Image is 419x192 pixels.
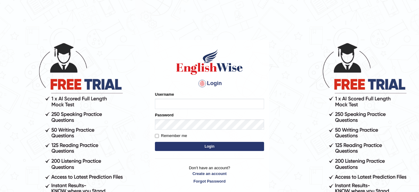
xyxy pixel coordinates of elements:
[155,142,264,151] button: Login
[155,91,174,97] label: Username
[175,48,244,76] img: Logo of English Wise sign in for intelligent practice with AI
[155,165,264,184] p: Don't have an account?
[155,178,264,184] a: Forgot Password
[155,171,264,177] a: Create an account
[155,79,264,88] h4: Login
[155,112,173,118] label: Password
[155,133,187,139] label: Remember me
[155,134,159,138] input: Remember me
